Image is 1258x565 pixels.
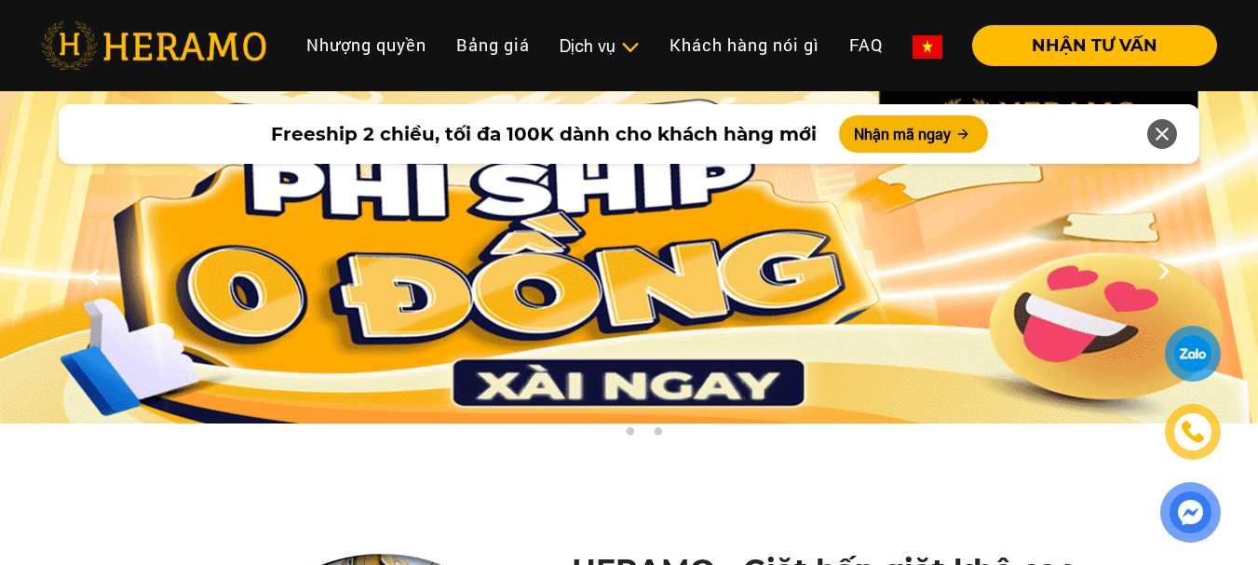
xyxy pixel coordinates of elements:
[913,35,942,59] img: vn-flag.png
[620,426,639,445] button: 2
[291,25,441,65] a: Nhượng quyền
[1168,407,1218,457] a: phone-icon
[655,25,834,65] a: Khách hàng nói gì
[1179,419,1206,446] img: phone-icon
[560,34,640,59] div: Dịch vụ
[839,115,988,153] button: Nhận mã ngay
[834,25,898,65] a: FAQ
[620,38,640,57] img: subToggleIcon
[441,25,545,65] a: Bảng giá
[957,37,1217,54] a: NHẬN TƯ VẤN
[648,426,667,445] button: 3
[271,120,817,148] span: Freeship 2 chiều, tối đa 100K dành cho khách hàng mới
[592,426,611,445] button: 1
[972,25,1217,66] button: NHẬN TƯ VẤN
[41,21,266,70] img: heramo-logo.png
